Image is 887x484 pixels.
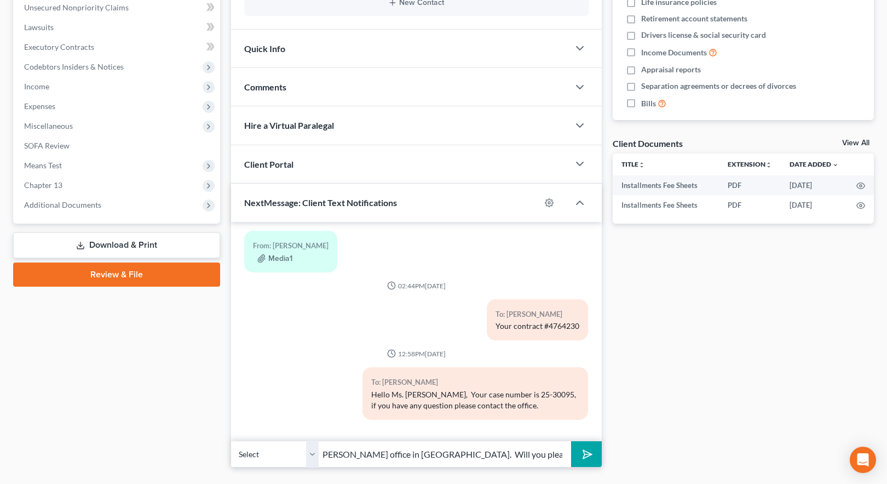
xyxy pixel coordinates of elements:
a: Lawsuits [15,18,220,37]
div: Hello Ms. [PERSON_NAME], Your case number is 25-30095, if you have any question please contact th... [371,389,579,411]
button: Media1 [257,254,292,263]
span: Client Portal [244,159,293,169]
div: From: [PERSON_NAME] [253,240,329,252]
td: Installments Fee Sheets [613,175,719,195]
span: Appraisal reports [641,64,701,75]
input: Say something... [319,441,571,468]
td: PDF [719,195,781,215]
span: NextMessage: Client Text Notifications [244,197,397,208]
span: Bills [641,98,656,109]
span: Hire a Virtual Paralegal [244,120,334,130]
td: PDF [719,175,781,195]
span: Means Test [24,161,62,170]
a: Executory Contracts [15,37,220,57]
span: Additional Documents [24,200,101,209]
a: Date Added expand_more [790,160,839,168]
span: Lawsuits [24,22,54,32]
td: [DATE] [781,195,848,215]
a: View All [842,139,869,147]
a: Titleunfold_more [621,160,645,168]
i: unfold_more [638,162,645,168]
span: Retirement account statements [641,13,747,24]
a: Download & Print [13,232,220,258]
span: Executory Contracts [24,42,94,52]
td: [DATE] [781,175,848,195]
div: 12:58PM[DATE] [244,349,589,358]
span: Expenses [24,101,55,111]
div: Open Intercom Messenger [850,447,876,473]
div: To: [PERSON_NAME] [496,308,579,321]
div: Client Documents [613,138,683,149]
span: Miscellaneous [24,121,73,130]
div: To: [PERSON_NAME] [371,376,579,389]
span: Separation agreements or decrees of divorces [641,81,796,92]
div: 02:44PM[DATE] [244,281,589,291]
a: SOFA Review [15,136,220,156]
td: Installments Fee Sheets [613,195,719,215]
span: Unsecured Nonpriority Claims [24,3,129,12]
span: SOFA Review [24,141,70,150]
a: Review & File [13,263,220,287]
span: Codebtors Insiders & Notices [24,62,124,71]
span: Income [24,82,49,91]
i: expand_more [832,162,839,168]
span: Drivers license & social security card [641,30,766,41]
span: Chapter 13 [24,180,62,190]
span: Income Documents [641,47,707,58]
span: Comments [244,82,286,92]
i: unfold_more [765,162,772,168]
span: Quick Info [244,43,285,54]
a: Extensionunfold_more [728,160,772,168]
div: Your contract #4764230 [496,321,579,332]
